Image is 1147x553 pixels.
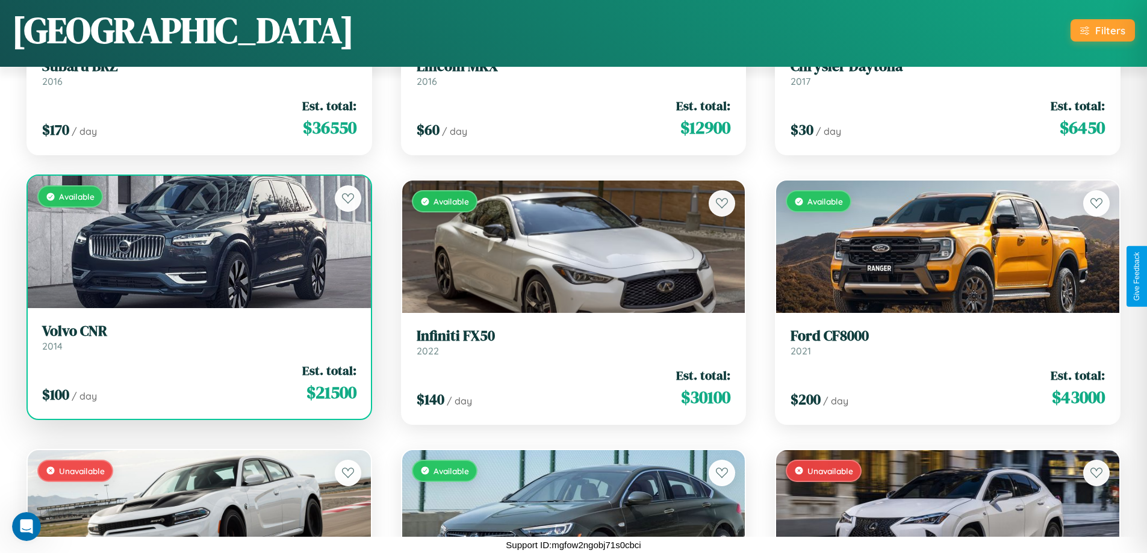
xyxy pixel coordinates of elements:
[42,120,69,140] span: $ 170
[1051,97,1105,114] span: Est. total:
[302,97,356,114] span: Est. total:
[807,466,853,476] span: Unavailable
[12,5,354,55] h1: [GEOGRAPHIC_DATA]
[42,323,356,352] a: Volvo CNR2014
[680,116,730,140] span: $ 12900
[417,75,437,87] span: 2016
[791,120,813,140] span: $ 30
[791,58,1105,75] h3: Chrysler Daytona
[506,537,641,553] p: Support ID: mgfow2ngobj71s0cbci
[1051,366,1105,384] span: Est. total:
[807,196,843,206] span: Available
[417,58,731,75] h3: Lincoln MKX
[306,380,356,404] span: $ 21500
[12,512,41,541] iframe: Intercom live chat
[791,327,1105,345] h3: Ford CF8000
[816,125,841,137] span: / day
[42,340,63,352] span: 2014
[434,466,469,476] span: Available
[59,466,105,476] span: Unavailable
[42,58,356,87] a: Subaru BRZ2016
[1060,116,1105,140] span: $ 6450
[302,362,356,379] span: Est. total:
[1095,24,1125,37] div: Filters
[417,327,731,345] h3: Infiniti FX50
[72,125,97,137] span: / day
[1052,385,1105,409] span: $ 43000
[1071,19,1135,42] button: Filters
[823,395,848,407] span: / day
[59,191,95,202] span: Available
[447,395,472,407] span: / day
[676,97,730,114] span: Est. total:
[42,75,63,87] span: 2016
[417,120,440,140] span: $ 60
[42,323,356,340] h3: Volvo CNR
[303,116,356,140] span: $ 36550
[434,196,469,206] span: Available
[72,390,97,402] span: / day
[791,327,1105,357] a: Ford CF80002021
[791,389,821,409] span: $ 200
[681,385,730,409] span: $ 30100
[442,125,467,137] span: / day
[791,58,1105,87] a: Chrysler Daytona2017
[42,58,356,75] h3: Subaru BRZ
[417,345,439,357] span: 2022
[417,327,731,357] a: Infiniti FX502022
[42,385,69,404] span: $ 100
[791,75,810,87] span: 2017
[417,389,444,409] span: $ 140
[791,345,811,357] span: 2021
[1133,252,1141,301] div: Give Feedback
[417,58,731,87] a: Lincoln MKX2016
[676,366,730,384] span: Est. total:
